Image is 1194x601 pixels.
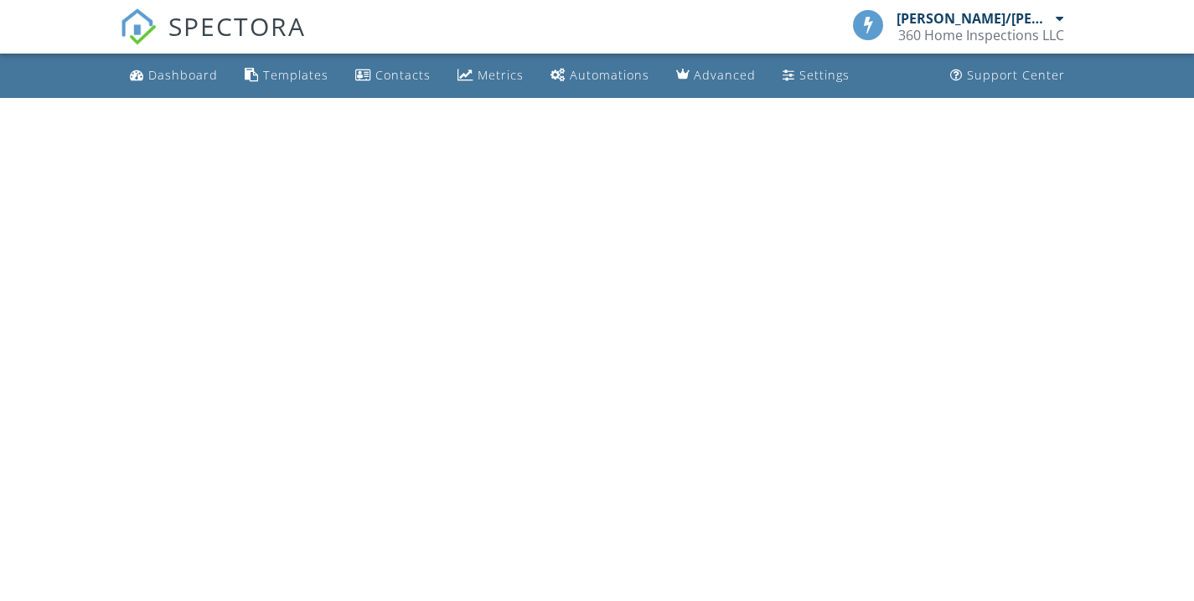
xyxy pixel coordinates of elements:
[570,67,649,83] div: Automations
[669,60,762,91] a: Advanced
[967,67,1065,83] div: Support Center
[898,27,1064,44] div: 360 Home Inspections LLC
[148,67,218,83] div: Dashboard
[694,67,756,83] div: Advanced
[478,67,524,83] div: Metrics
[943,60,1072,91] a: Support Center
[375,67,431,83] div: Contacts
[120,23,306,58] a: SPECTORA
[799,67,850,83] div: Settings
[238,60,335,91] a: Templates
[123,60,225,91] a: Dashboard
[168,8,306,44] span: SPECTORA
[451,60,530,91] a: Metrics
[776,60,856,91] a: Settings
[349,60,437,91] a: Contacts
[263,67,328,83] div: Templates
[120,8,157,45] img: The Best Home Inspection Software - Spectora
[544,60,656,91] a: Automations (Basic)
[897,10,1052,27] div: [PERSON_NAME]/[PERSON_NAME]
